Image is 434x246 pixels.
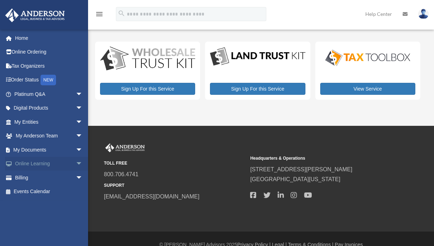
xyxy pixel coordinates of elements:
a: menu [95,12,104,18]
a: Tax Organizers [5,59,93,73]
a: My Entitiesarrow_drop_down [5,115,93,129]
a: Order StatusNEW [5,73,93,87]
span: arrow_drop_down [76,101,90,116]
span: arrow_drop_down [76,143,90,157]
a: Online Learningarrow_drop_down [5,157,93,171]
img: User Pic [418,9,429,19]
a: Online Ordering [5,45,93,59]
img: WS-Trust-Kit-lgo-1.jpg [100,47,195,72]
a: 800.706.4741 [104,171,138,177]
small: SUPPORT [104,182,245,189]
span: arrow_drop_down [76,157,90,171]
div: NEW [41,75,56,85]
a: [STREET_ADDRESS][PERSON_NAME] [250,166,352,172]
span: arrow_drop_down [76,129,90,143]
a: My Anderson Teamarrow_drop_down [5,129,93,143]
a: [GEOGRAPHIC_DATA][US_STATE] [250,176,340,182]
img: Anderson Advisors Platinum Portal [3,8,67,22]
a: My Documentsarrow_drop_down [5,143,93,157]
a: View Service [320,83,415,95]
a: Events Calendar [5,185,93,199]
a: Sign Up For this Service [100,83,195,95]
a: [EMAIL_ADDRESS][DOMAIN_NAME] [104,193,199,199]
img: Anderson Advisors Platinum Portal [104,143,146,153]
i: search [118,10,125,17]
a: Sign Up For this Service [210,83,305,95]
a: Billingarrow_drop_down [5,171,93,185]
small: TOLL FREE [104,160,245,167]
span: arrow_drop_down [76,87,90,102]
span: arrow_drop_down [76,115,90,129]
a: Home [5,31,93,45]
a: Platinum Q&Aarrow_drop_down [5,87,93,101]
i: menu [95,10,104,18]
img: LandTrust_lgo-1.jpg [210,47,305,67]
small: Headquarters & Operations [250,155,391,162]
span: arrow_drop_down [76,171,90,185]
a: Digital Productsarrow_drop_down [5,101,90,115]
